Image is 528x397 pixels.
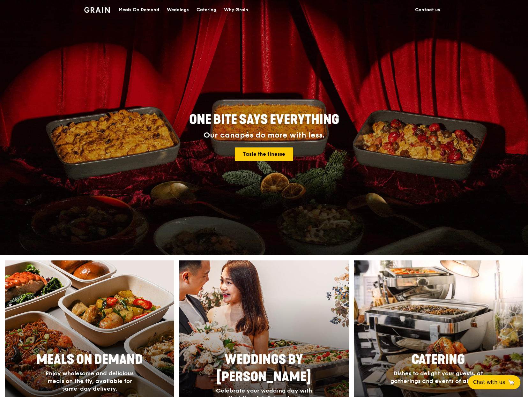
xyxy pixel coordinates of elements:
[149,131,379,140] div: Our canapés do more with less.
[84,7,110,13] img: Grain
[119,0,159,19] div: Meals On Demand
[220,0,252,19] a: Why Grain
[412,352,465,367] span: Catering
[411,0,444,19] a: Contact us
[224,0,248,19] div: Why Grain
[217,352,311,385] span: Weddings by [PERSON_NAME]
[46,370,134,392] span: Enjoy wholesome and delicious meals on the fly, available for same-day delivery.
[36,352,143,367] span: Meals On Demand
[508,378,515,386] span: 🦙
[390,370,486,385] span: Dishes to delight your guests, at gatherings and events of all sizes.
[167,0,189,19] div: Weddings
[189,112,339,127] span: ONE BITE SAYS EVERYTHING
[193,0,220,19] a: Catering
[468,375,520,389] button: Chat with us🦙
[473,378,505,386] span: Chat with us
[197,0,216,19] div: Catering
[163,0,193,19] a: Weddings
[235,147,293,161] a: Taste the finesse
